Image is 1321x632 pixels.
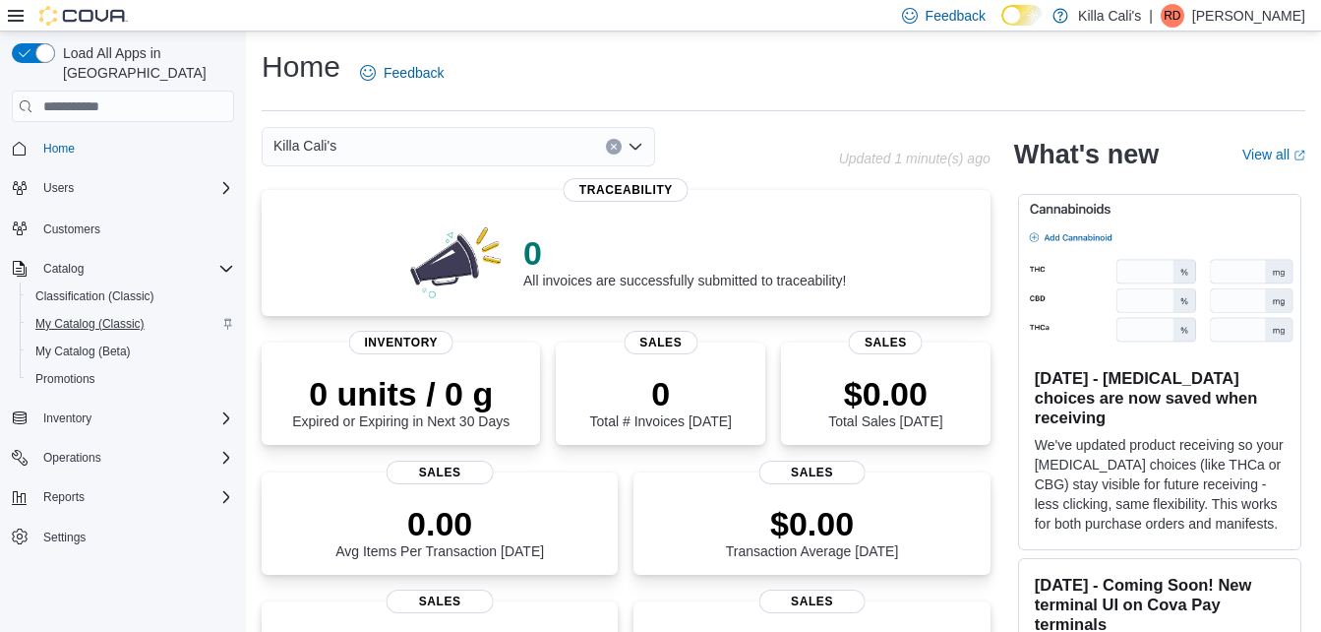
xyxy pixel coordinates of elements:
[606,139,622,155] button: Clear input
[43,450,101,466] span: Operations
[4,134,242,162] button: Home
[20,283,242,310] button: Classification (Classic)
[292,374,510,429] div: Expired or Expiring in Next 30 Days
[758,461,866,484] span: Sales
[28,312,234,336] span: My Catalog (Classic)
[35,316,145,332] span: My Catalog (Classic)
[35,216,234,240] span: Customers
[28,284,162,308] a: Classification (Classic)
[4,405,242,432] button: Inventory
[849,331,923,354] span: Sales
[348,331,453,354] span: Inventory
[624,331,697,354] span: Sales
[387,590,494,613] span: Sales
[758,590,866,613] span: Sales
[828,374,942,413] p: $0.00
[35,218,108,241] a: Customers
[1078,4,1141,28] p: Killa Cali's
[523,233,846,288] div: All invoices are successfully submitted to traceability!
[405,221,508,300] img: 0
[43,261,84,277] span: Catalog
[262,47,340,87] h1: Home
[20,310,242,338] button: My Catalog (Classic)
[28,367,103,391] a: Promotions
[35,257,91,281] button: Catalog
[28,312,152,336] a: My Catalog (Classic)
[28,340,234,363] span: My Catalog (Beta)
[4,214,242,242] button: Customers
[839,151,991,166] p: Updated 1 minute(s) ago
[628,139,643,155] button: Open list of options
[828,374,942,429] div: Total Sales [DATE]
[35,257,234,281] span: Catalog
[35,136,234,160] span: Home
[273,134,336,158] span: Killa Cali's
[387,461,494,484] span: Sales
[4,523,242,551] button: Settings
[20,338,242,365] button: My Catalog (Beta)
[43,180,74,196] span: Users
[564,178,689,202] span: Traceability
[1014,139,1159,170] h2: What's new
[1164,4,1180,28] span: RD
[1242,147,1305,162] a: View allExternal link
[1035,368,1285,427] h3: [DATE] - [MEDICAL_DATA] choices are now saved when receiving
[35,485,234,509] span: Reports
[1161,4,1184,28] div: Ryan Dill
[35,344,131,359] span: My Catalog (Beta)
[28,367,234,391] span: Promotions
[35,407,234,430] span: Inventory
[20,365,242,393] button: Promotions
[43,221,100,237] span: Customers
[1293,150,1305,161] svg: External link
[35,371,95,387] span: Promotions
[35,176,234,200] span: Users
[35,288,154,304] span: Classification (Classic)
[43,489,85,505] span: Reports
[12,126,234,602] nav: Complex example
[28,340,139,363] a: My Catalog (Beta)
[590,374,732,413] p: 0
[43,530,86,545] span: Settings
[1192,4,1305,28] p: [PERSON_NAME]
[352,53,451,93] a: Feedback
[726,504,899,559] div: Transaction Average [DATE]
[35,446,109,470] button: Operations
[335,504,544,543] p: 0.00
[4,255,242,283] button: Catalog
[726,504,899,543] p: $0.00
[1001,26,1002,27] span: Dark Mode
[1149,4,1153,28] p: |
[384,63,444,83] span: Feedback
[335,504,544,559] div: Avg Items Per Transaction [DATE]
[4,444,242,472] button: Operations
[43,411,91,426] span: Inventory
[35,137,83,160] a: Home
[4,174,242,202] button: Users
[590,374,732,429] div: Total # Invoices [DATE]
[55,43,234,83] span: Load All Apps in [GEOGRAPHIC_DATA]
[35,485,92,509] button: Reports
[4,483,242,511] button: Reports
[523,233,846,273] p: 0
[35,446,234,470] span: Operations
[35,176,82,200] button: Users
[28,284,234,308] span: Classification (Classic)
[926,6,986,26] span: Feedback
[292,374,510,413] p: 0 units / 0 g
[1035,435,1285,534] p: We've updated product receiving so your [MEDICAL_DATA] choices (like THCa or CBG) stay visible fo...
[1001,5,1043,26] input: Dark Mode
[35,407,99,430] button: Inventory
[35,526,93,549] a: Settings
[35,525,234,549] span: Settings
[39,6,128,26] img: Cova
[43,141,75,157] span: Home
